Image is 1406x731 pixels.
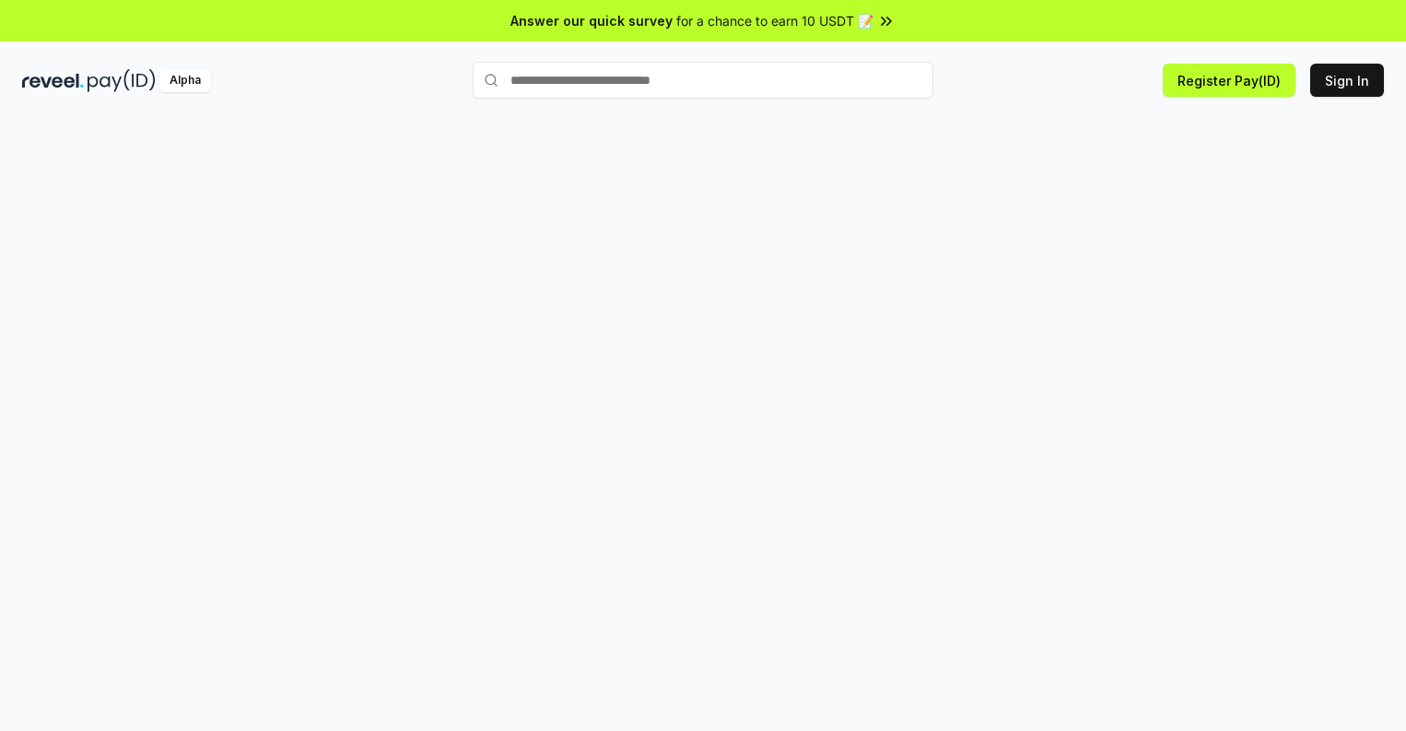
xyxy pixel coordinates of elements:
[1310,64,1384,97] button: Sign In
[22,69,84,92] img: reveel_dark
[88,69,156,92] img: pay_id
[159,69,211,92] div: Alpha
[1163,64,1295,97] button: Register Pay(ID)
[676,11,873,30] span: for a chance to earn 10 USDT 📝
[510,11,673,30] span: Answer our quick survey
